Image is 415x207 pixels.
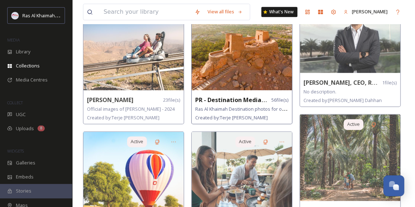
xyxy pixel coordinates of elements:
[16,173,34,180] span: Embeds
[195,105,318,112] span: Ras Al Khaimah Destination photos for official media use.
[163,97,180,103] span: 23 file(s)
[87,114,160,121] span: Created by: Terje [PERSON_NAME]
[271,97,288,103] span: 56 file(s)
[16,188,31,194] span: Stories
[16,62,40,69] span: Collections
[83,4,184,90] img: bd81b62b-870d-422c-9bd4-4761a91d25bf.jpg
[131,138,143,145] span: Active
[300,114,400,201] img: 6af0912f-5ad3-4dba-861f-f5ab8fa920a1.jpg
[12,12,19,19] img: Logo_RAKTDA_RGB-01.png
[261,7,297,17] a: What's New
[7,100,23,105] span: COLLECT
[195,96,283,104] strong: PR - Destination Media Library
[87,96,134,104] strong: [PERSON_NAME]
[383,175,404,196] button: Open Chat
[16,76,48,83] span: Media Centres
[7,37,20,43] span: MEDIA
[16,48,30,55] span: Library
[7,148,24,154] span: WIDGETS
[204,5,246,19] a: View all files
[352,8,388,15] span: [PERSON_NAME]
[100,4,191,20] input: Search your library
[340,5,391,19] a: [PERSON_NAME]
[382,79,397,86] span: 1 file(s)
[16,159,35,166] span: Galleries
[347,121,360,128] span: Active
[87,106,175,112] span: Official images of [PERSON_NAME] - 2024
[22,12,125,19] span: Ras Al Khaimah Tourism Development Authority
[195,114,268,121] span: Created by: Terje [PERSON_NAME]
[239,138,252,145] span: Active
[16,125,34,132] span: Uploads
[303,88,336,95] span: No description.
[303,97,382,103] span: Created by: [PERSON_NAME] Dahhan
[16,111,26,118] span: UGC
[38,125,45,131] div: 8
[192,4,292,90] img: 21f13973-0c2b-4138-b2f3-8f4bea45de3a.jpg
